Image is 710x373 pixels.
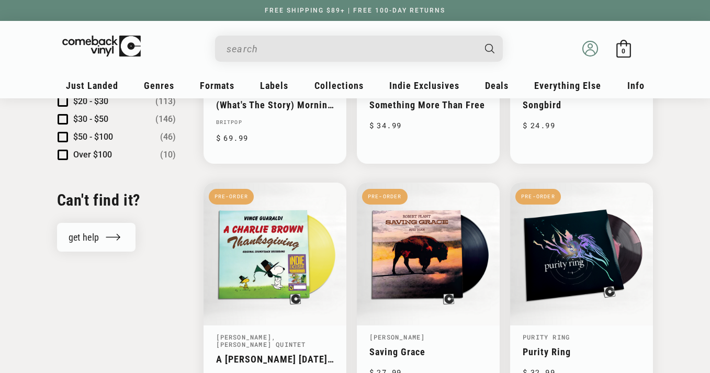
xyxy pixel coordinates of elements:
span: Collections [314,80,364,91]
a: Songbird [523,99,640,110]
a: [PERSON_NAME] [369,333,425,341]
a: Purity Ring [523,333,570,341]
span: Formats [200,80,234,91]
a: get help [57,223,136,252]
span: $30 - $50 [73,114,108,124]
span: $50 - $100 [73,132,113,142]
span: 0 [622,47,625,55]
a: FREE SHIPPING $89+ | FREE 100-DAY RETURNS [254,7,456,14]
a: Saving Grace [369,346,487,357]
a: Purity Ring [523,346,640,357]
span: $20 - $30 [73,96,108,106]
span: Indie Exclusives [389,80,459,91]
span: Number of products: (146) [155,113,176,126]
span: Number of products: (46) [160,131,176,143]
input: search [227,38,475,60]
h2: Can't find it? [57,190,176,210]
span: Number of products: (113) [155,95,176,108]
span: Over $100 [73,150,112,160]
a: Something More Than Free [369,99,487,110]
a: [PERSON_NAME] [216,333,272,341]
a: , [PERSON_NAME] Quintet [216,333,306,348]
span: Number of products: (10) [160,149,176,161]
button: Search [476,36,504,62]
a: (What's The Story) Morning Glory? [216,99,334,110]
span: Deals [485,80,509,91]
div: Search [215,36,503,62]
span: Labels [260,80,288,91]
span: Genres [144,80,174,91]
span: Info [627,80,645,91]
span: Everything Else [534,80,601,91]
a: A [PERSON_NAME] [DATE] (Original Soundtrack Recording) [216,354,334,365]
span: Just Landed [66,80,118,91]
